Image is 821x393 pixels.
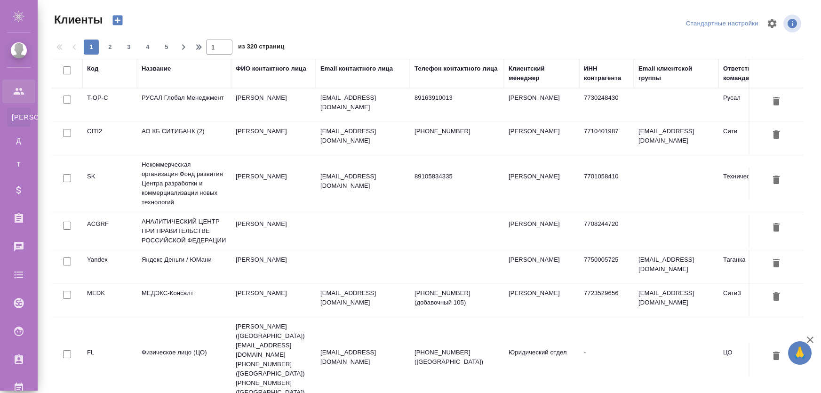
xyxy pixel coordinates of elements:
td: АО КБ СИТИБАНК (2) [137,122,231,155]
a: [PERSON_NAME] [7,108,31,127]
a: Т [7,155,31,174]
span: Д [12,136,26,145]
span: [PERSON_NAME] [12,112,26,122]
td: 7723529656 [579,284,634,317]
div: Телефон контактного лица [414,64,498,73]
td: Физическое лицо (ЦО) [137,343,231,376]
td: [PERSON_NAME] [231,167,316,200]
td: [EMAIL_ADDRESS][DOMAIN_NAME] [634,122,718,155]
button: Создать [106,12,129,28]
div: Код [87,64,98,73]
td: [PERSON_NAME] [231,284,316,317]
td: [PERSON_NAME] [504,88,579,121]
span: 5 [159,42,174,52]
button: Удалить [768,348,784,365]
span: из 320 страниц [238,41,284,55]
p: [EMAIL_ADDRESS][DOMAIN_NAME] [320,93,405,112]
td: [EMAIL_ADDRESS][DOMAIN_NAME] [634,250,718,283]
div: Название [142,64,171,73]
button: Удалить [768,127,784,144]
div: Клиентский менеджер [509,64,574,83]
td: АНАЛИТИЧЕСКИЙ ЦЕНТР ПРИ ПРАВИТЕЛЬСТВЕ РОССИЙСКОЙ ФЕДЕРАЦИИ [137,212,231,250]
td: 7710401987 [579,122,634,155]
td: РУСАЛ Глобал Менеджмент [137,88,231,121]
td: T-OP-C [82,88,137,121]
button: 5 [159,40,174,55]
td: [PERSON_NAME] [504,284,579,317]
p: [PHONE_NUMBER] ([GEOGRAPHIC_DATA]) [414,348,499,367]
a: Д [7,131,31,150]
td: MEDK [82,284,137,317]
div: ИНН контрагента [584,64,629,83]
td: [PERSON_NAME] [504,167,579,200]
button: Удалить [768,255,784,273]
td: [PERSON_NAME] [504,122,579,155]
p: [PHONE_NUMBER] (добавочный 105) [414,289,499,307]
button: 2 [103,40,118,55]
td: 7730248430 [579,88,634,121]
p: 89163910013 [414,93,499,103]
td: Сити3 [718,284,794,317]
span: 2 [103,42,118,52]
span: Клиенты [52,12,103,27]
td: [PERSON_NAME] [231,250,316,283]
div: Ответственная команда [723,64,789,83]
button: Удалить [768,219,784,237]
td: ЦО [718,343,794,376]
td: Yandex [82,250,137,283]
span: Т [12,160,26,169]
td: МЕДЭКС-Консалт [137,284,231,317]
td: - [579,343,634,376]
td: [PERSON_NAME] [231,215,316,248]
td: [EMAIL_ADDRESS][DOMAIN_NAME] [634,284,718,317]
td: [PERSON_NAME] [504,250,579,283]
button: 3 [121,40,136,55]
td: SK [82,167,137,200]
td: CITI2 [82,122,137,155]
span: Посмотреть информацию [783,15,803,32]
p: 89105834335 [414,172,499,181]
td: Сити [718,122,794,155]
button: 4 [140,40,155,55]
span: 3 [121,42,136,52]
div: Email клиентской группы [638,64,714,83]
td: Юридический отдел [504,343,579,376]
span: 4 [140,42,155,52]
button: 🙏 [788,341,812,365]
p: [EMAIL_ADDRESS][DOMAIN_NAME] [320,348,405,367]
td: 7708244720 [579,215,634,248]
td: Яндекс Деньги / ЮМани [137,250,231,283]
td: Русал [718,88,794,121]
p: [EMAIL_ADDRESS][DOMAIN_NAME] [320,127,405,145]
td: [PERSON_NAME] [231,122,316,155]
div: ФИО контактного лица [236,64,306,73]
p: [EMAIL_ADDRESS][DOMAIN_NAME] [320,172,405,191]
td: ACGRF [82,215,137,248]
p: [EMAIL_ADDRESS][DOMAIN_NAME] [320,289,405,307]
button: Удалить [768,172,784,189]
td: 7701058410 [579,167,634,200]
td: [PERSON_NAME] [231,88,316,121]
td: [PERSON_NAME] [504,215,579,248]
div: split button [684,16,761,31]
span: Настроить таблицу [761,12,783,35]
div: Email контактного лица [320,64,393,73]
button: Удалить [768,289,784,306]
p: [PHONE_NUMBER] [414,127,499,136]
td: Некоммерческая организация Фонд развития Центра разработки и коммерциализации новых технологий [137,155,231,212]
td: 7750005725 [579,250,634,283]
span: 🙏 [792,343,808,363]
td: Таганка [718,250,794,283]
button: Удалить [768,93,784,111]
td: Технический [718,167,794,200]
td: FL [82,343,137,376]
